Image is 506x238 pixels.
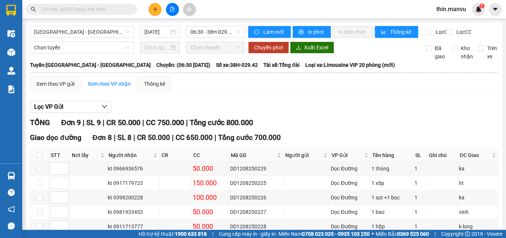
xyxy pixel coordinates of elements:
[176,133,213,142] span: CC 650.000
[285,151,322,159] span: Người gửi
[34,26,130,38] span: Hà Nội - Kỳ Anh
[263,28,285,36] span: Làm mới
[30,133,81,142] span: Giao dọc đường
[372,232,374,235] span: ⚪️
[302,231,370,237] strong: 0708 023 035 - 0935 103 250
[475,6,482,13] img: icon-new-feature
[330,190,370,205] td: Dọc Đường
[229,190,283,205] td: DD1208250226
[460,151,490,159] span: ĐC Giao
[229,219,283,234] td: DD1208250228
[459,179,497,187] div: ht
[108,164,158,173] div: kt 0966936576
[142,118,144,127] span: |
[459,164,497,173] div: ka
[492,6,499,13] span: caret-down
[149,3,162,16] button: plus
[153,7,158,12] span: plus
[397,231,429,237] strong: 0369 525 060
[248,26,291,38] button: syncLàm mới
[430,4,472,14] span: thin.manvu
[229,176,283,190] td: DD1208250225
[413,149,427,162] th: SL
[30,62,151,68] b: Tuyến: [GEOGRAPHIC_DATA] - [GEOGRAPHIC_DATA]
[330,176,370,190] td: Dọc Đường
[144,43,169,52] input: Chọn ngày
[187,7,192,12] span: aim
[370,149,413,162] th: Tên hàng
[108,193,158,202] div: kt 0398200228
[144,80,165,88] div: Thống kê
[453,28,473,36] span: Lọc CC
[190,42,240,53] span: Chọn chuyến
[212,230,213,238] span: |
[108,208,158,216] div: kt 0981933453
[7,30,15,38] img: warehouse-icon
[331,164,369,173] div: Dọc Đường
[86,118,101,127] span: SL 9
[415,208,426,216] div: 1
[484,44,500,61] span: Trên xe
[465,231,470,237] span: copyright
[376,230,429,238] span: Miền Bắc
[330,219,370,234] td: Dọc Đường
[372,164,412,173] div: 1 thùng
[299,29,305,35] span: printer
[108,222,158,231] div: kt 0911713777
[193,207,227,217] div: 50.000
[305,61,395,69] span: Loại xe: Limousine VIP 20 phòng (mới)
[193,178,227,188] div: 150.000
[331,193,369,202] div: Dọc Đường
[290,42,334,53] button: downloadXuất Excel
[193,163,227,174] div: 50.000
[8,222,15,229] span: message
[190,118,253,127] span: Tổng cước 800.000
[254,29,260,35] span: sync
[230,193,282,202] div: DD1208250226
[192,149,229,162] th: CC
[459,208,497,216] div: vinh
[106,118,140,127] span: CR 50.000
[170,7,175,12] span: file-add
[308,28,325,36] span: In phơi
[160,149,192,162] th: CR
[372,193,412,202] div: 1 sọt +1 bọc
[480,3,483,9] span: 1
[459,222,497,231] div: k long
[49,149,70,162] th: STT
[133,133,135,142] span: |
[7,48,15,56] img: warehouse-icon
[372,208,412,216] div: 1 bao
[230,222,282,231] div: DD1208250228
[293,26,331,38] button: printerIn phơi
[183,3,196,16] button: aim
[279,230,370,238] span: Miền Nam
[190,26,240,38] span: 06:30 - 38H-029.42
[214,133,216,142] span: |
[433,28,452,36] span: Lọc CR
[103,118,104,127] span: |
[30,118,50,127] span: TỔNG
[333,26,373,38] button: In đơn chọn
[175,231,207,237] strong: 1900 633 818
[415,222,426,231] div: 1
[101,104,107,110] span: down
[31,7,36,12] span: search
[6,5,16,16] img: logo-vxr
[229,162,283,176] td: DD1208250229
[156,61,210,69] span: Chuyến: (06:30 [DATE])
[375,26,418,38] button: bar-chartThống kê
[88,80,131,88] div: Xem theo VP nhận
[231,151,276,159] span: Mã GD
[109,151,152,159] span: Người nhận
[230,179,282,187] div: DD1208250225
[117,133,132,142] span: SL 8
[34,42,130,53] span: Chọn tuyến
[489,3,502,16] button: caret-down
[330,205,370,219] td: Dọc Đường
[372,222,412,231] div: 1 hộp
[186,118,188,127] span: |
[219,230,277,238] span: Cung cấp máy in - giấy in:
[331,179,369,187] div: Dọc Đường
[479,3,485,9] sup: 1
